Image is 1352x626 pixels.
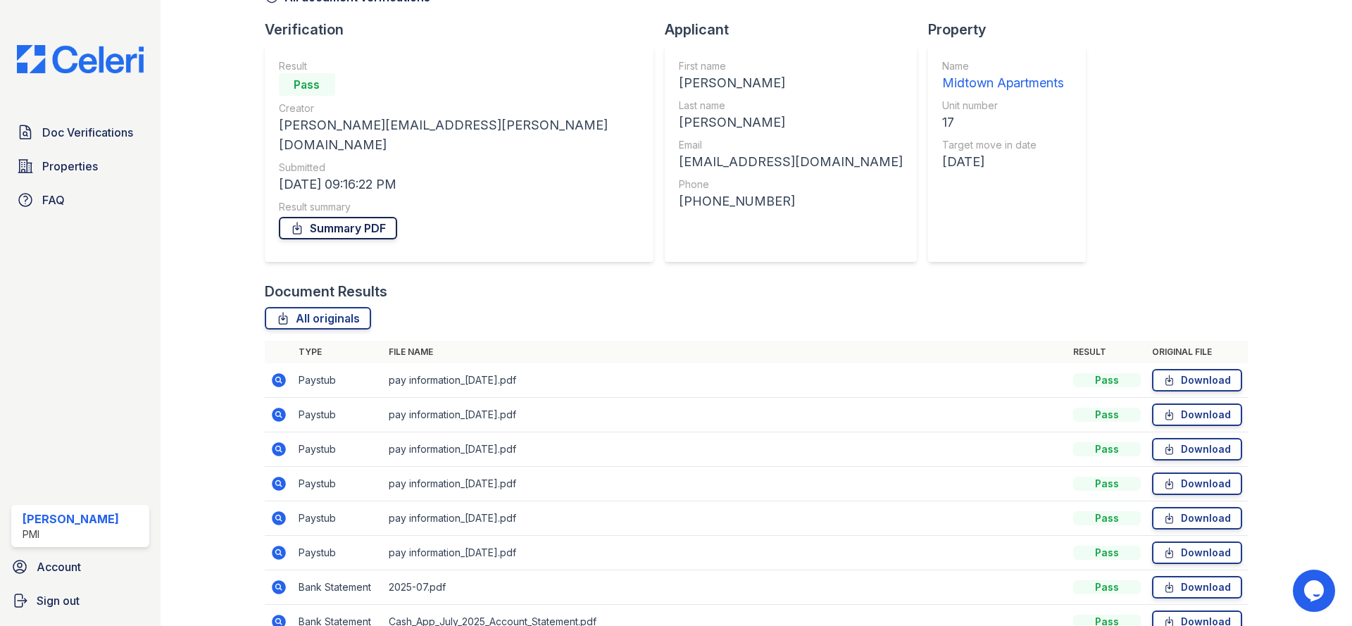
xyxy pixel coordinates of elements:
[942,99,1064,113] div: Unit number
[279,73,335,96] div: Pass
[1073,546,1141,560] div: Pass
[383,536,1068,570] td: pay information_[DATE].pdf
[37,592,80,609] span: Sign out
[293,432,383,467] td: Paystub
[383,467,1068,501] td: pay information_[DATE].pdf
[383,363,1068,398] td: pay information_[DATE].pdf
[37,558,81,575] span: Account
[1073,580,1141,594] div: Pass
[279,175,639,194] div: [DATE] 09:16:22 PM
[42,124,133,141] span: Doc Verifications
[279,161,639,175] div: Submitted
[928,20,1097,39] div: Property
[679,73,903,93] div: [PERSON_NAME]
[279,101,639,115] div: Creator
[1073,477,1141,491] div: Pass
[1152,403,1242,426] a: Download
[23,527,119,542] div: PMI
[1146,341,1248,363] th: Original file
[942,59,1064,93] a: Name Midtown Apartments
[1152,576,1242,599] a: Download
[679,192,903,211] div: [PHONE_NUMBER]
[679,177,903,192] div: Phone
[383,570,1068,605] td: 2025-07.pdf
[11,118,149,146] a: Doc Verifications
[293,536,383,570] td: Paystub
[1073,442,1141,456] div: Pass
[1293,570,1338,612] iframe: chat widget
[942,152,1064,172] div: [DATE]
[293,467,383,501] td: Paystub
[293,398,383,432] td: Paystub
[942,113,1064,132] div: 17
[1152,507,1242,530] a: Download
[679,138,903,152] div: Email
[279,217,397,239] a: Summary PDF
[293,501,383,536] td: Paystub
[679,113,903,132] div: [PERSON_NAME]
[1152,542,1242,564] a: Download
[11,186,149,214] a: FAQ
[6,45,155,73] img: CE_Logo_Blue-a8612792a0a2168367f1c8372b55b34899dd931a85d93a1a3d3e32e68fde9ad4.png
[1073,373,1141,387] div: Pass
[665,20,928,39] div: Applicant
[265,282,387,301] div: Document Results
[383,398,1068,432] td: pay information_[DATE].pdf
[383,501,1068,536] td: pay information_[DATE].pdf
[942,73,1064,93] div: Midtown Apartments
[293,570,383,605] td: Bank Statement
[11,152,149,180] a: Properties
[279,115,639,155] div: [PERSON_NAME][EMAIL_ADDRESS][PERSON_NAME][DOMAIN_NAME]
[1068,341,1146,363] th: Result
[1152,472,1242,495] a: Download
[942,59,1064,73] div: Name
[1152,369,1242,392] a: Download
[293,341,383,363] th: Type
[383,341,1068,363] th: File name
[679,99,903,113] div: Last name
[1073,511,1141,525] div: Pass
[279,59,639,73] div: Result
[6,587,155,615] a: Sign out
[42,192,65,208] span: FAQ
[279,200,639,214] div: Result summary
[293,363,383,398] td: Paystub
[1073,408,1141,422] div: Pass
[6,553,155,581] a: Account
[23,511,119,527] div: [PERSON_NAME]
[265,307,371,330] a: All originals
[679,59,903,73] div: First name
[383,432,1068,467] td: pay information_[DATE].pdf
[942,138,1064,152] div: Target move in date
[42,158,98,175] span: Properties
[1152,438,1242,461] a: Download
[265,20,665,39] div: Verification
[679,152,903,172] div: [EMAIL_ADDRESS][DOMAIN_NAME]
